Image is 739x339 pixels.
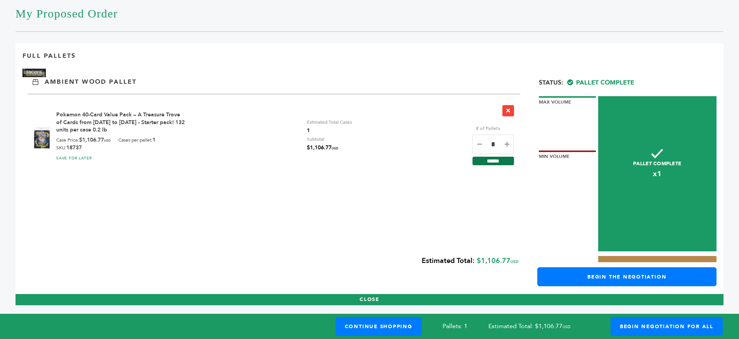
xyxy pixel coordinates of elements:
label: # of Pallets [472,124,504,133]
div: Subtotal [307,135,338,153]
span: Pallet Complete [567,78,634,87]
button: CLOSE [16,294,723,305]
b: 1 [152,136,156,144]
div: Cases per pallet: [118,137,156,144]
div: Pallet Complete [598,96,717,251]
img: Brand Name [22,69,46,77]
a: Continue Shopping [336,317,422,336]
div: Status: [539,74,717,87]
span: USD [511,259,519,265]
div: Min Volume [539,150,596,160]
span: x1 [598,169,717,179]
b: Estimated Total: [422,256,474,266]
span: $1,106.77 [307,144,338,153]
span: USD [332,146,338,150]
img: Ambient [33,79,38,85]
div: Estimated Total Cases [307,118,352,135]
div: Max Volume [539,96,596,106]
span: USD [104,138,111,143]
div: Case Price: [56,137,111,144]
img: checkmark [651,149,663,158]
div: SKU: [56,144,82,151]
span: USD [562,324,570,330]
a: SAVE FOR LATER [56,156,92,161]
span: 1 [307,126,352,135]
p: Full Pallets [22,52,76,60]
p: Ambient Wood Pallet [45,78,137,86]
b: 18737 [66,144,82,151]
b: $1,106.77 [79,136,111,144]
a: Begin Negotiation For All [611,317,723,336]
a: Begin the Negotiation [537,267,717,286]
span: Pallets: 1 [443,322,467,330]
a: Pokemon 40-Card Value Pack – A Treasure Trove of Cards from [DATE] to [DATE] - Starter pack! 132 ... [56,111,185,133]
div: $1,106.77 [22,251,519,272]
span: Estimated Total: $1,106.77 [488,322,591,330]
